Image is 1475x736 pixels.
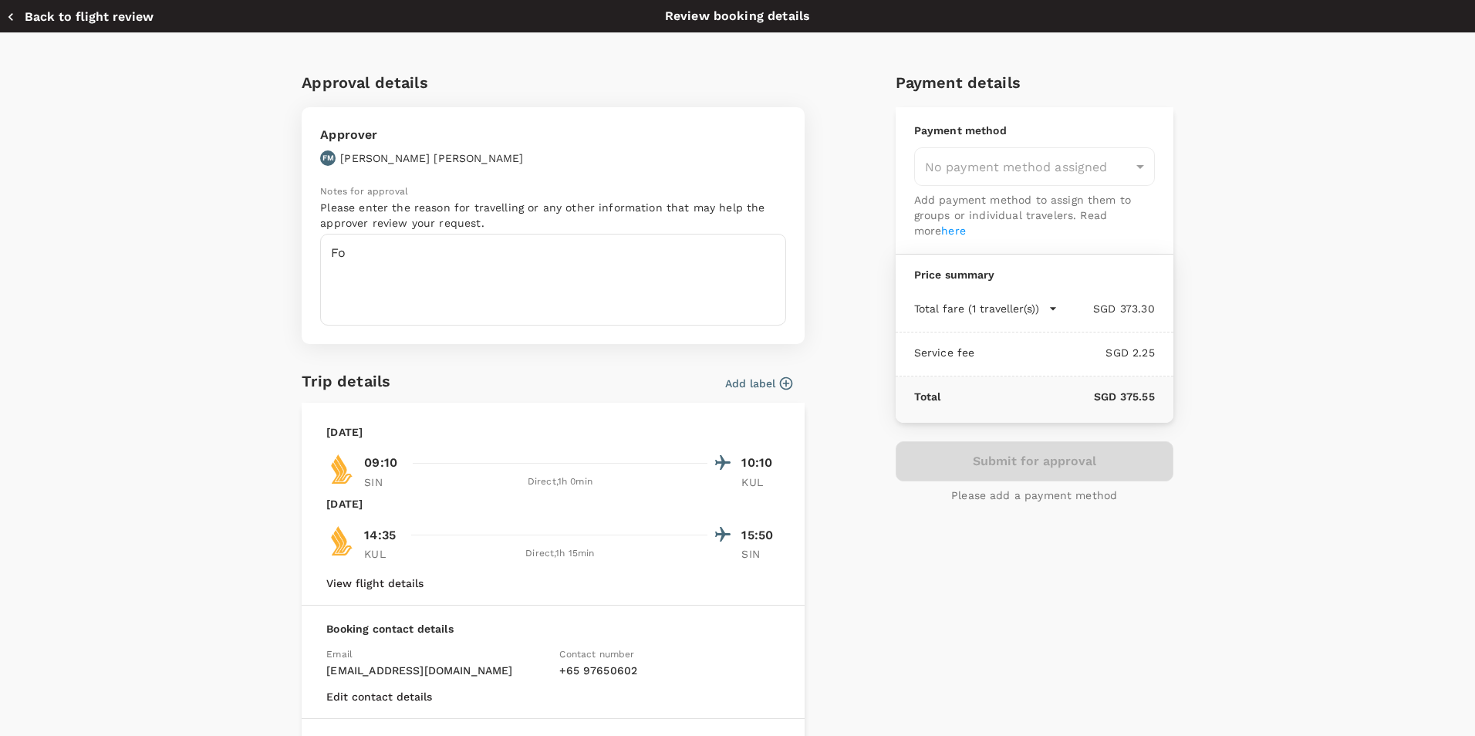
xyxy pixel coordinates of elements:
button: View flight details [326,577,424,589]
h6: Trip details [302,369,390,393]
p: Price summary [914,267,1155,282]
h6: Payment details [896,70,1173,95]
p: Payment method [914,123,1155,138]
p: 10:10 [741,454,780,472]
img: SQ [326,525,357,556]
p: SIN [364,474,403,490]
p: SIN [741,546,780,562]
p: SGD 375.55 [940,389,1154,404]
p: Total [914,389,941,404]
p: Notes for approval [320,184,786,200]
p: SGD 373.30 [1058,301,1155,316]
button: Total fare (1 traveller(s)) [914,301,1058,316]
p: Booking contact details [326,621,780,636]
img: SQ [326,454,357,484]
span: Email [326,649,353,660]
p: Review booking details [665,7,810,25]
p: [DATE] [326,424,363,440]
p: 09:10 [364,454,397,472]
p: SGD 2.25 [974,345,1154,360]
p: + 65 97650602 [559,663,780,678]
p: Please enter the reason for travelling or any other information that may help the approver review... [320,200,786,231]
p: [EMAIL_ADDRESS][DOMAIN_NAME] [326,663,547,678]
div: Direct , 1h 15min [412,546,707,562]
p: Add payment method to assign them to groups or individual travelers. Read more [914,192,1155,238]
p: KUL [364,546,403,562]
p: Total fare (1 traveller(s)) [914,301,1039,316]
p: 15:50 [741,526,780,545]
p: FM [322,153,334,164]
p: 14:35 [364,526,396,545]
button: Add label [725,376,792,391]
button: Edit contact details [326,690,432,703]
p: KUL [741,474,780,490]
button: Back to flight review [6,9,154,25]
p: [PERSON_NAME] [PERSON_NAME] [340,150,523,166]
p: Please add a payment method [951,488,1117,503]
p: Service fee [914,345,975,360]
p: Approver [320,126,523,144]
div: Direct , 1h 0min [412,474,707,490]
p: [DATE] [326,496,363,511]
a: here [941,225,966,237]
span: Contact number [559,649,634,660]
div: No payment method assigned [914,147,1155,186]
h6: Approval details [302,70,805,95]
